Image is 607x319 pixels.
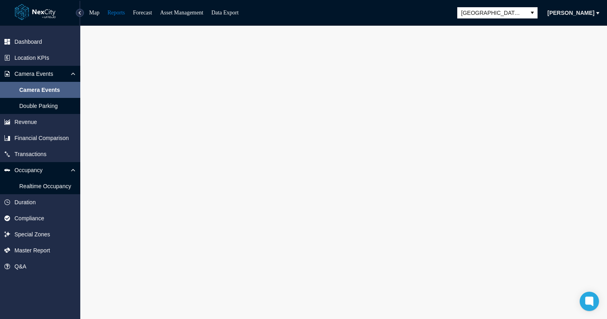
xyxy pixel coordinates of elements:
span: Occupancy [14,166,43,174]
a: Reports [108,10,125,16]
button: [PERSON_NAME] [542,6,600,19]
span: [GEOGRAPHIC_DATA][PERSON_NAME] [461,9,523,17]
span: Q&A [14,262,26,270]
a: Map [89,10,100,16]
a: Forecast [133,10,152,16]
a: Data Export [211,10,238,16]
span: Camera Events [19,86,60,94]
span: Revenue [14,118,37,126]
button: select [527,7,538,18]
span: [PERSON_NAME] [548,9,595,17]
a: Asset Management [160,10,204,16]
span: Location KPIs [14,54,49,62]
span: Camera Events [14,70,53,78]
span: Master Report [14,246,50,254]
span: Special Zones [14,230,50,238]
span: Realtime Occupancy [19,182,71,190]
span: Compliance [14,214,44,222]
span: Financial Comparison [14,134,69,142]
span: Duration [14,198,36,206]
span: Dashboard [14,38,42,46]
span: Double Parking [19,102,58,110]
span: Transactions [14,150,47,158]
